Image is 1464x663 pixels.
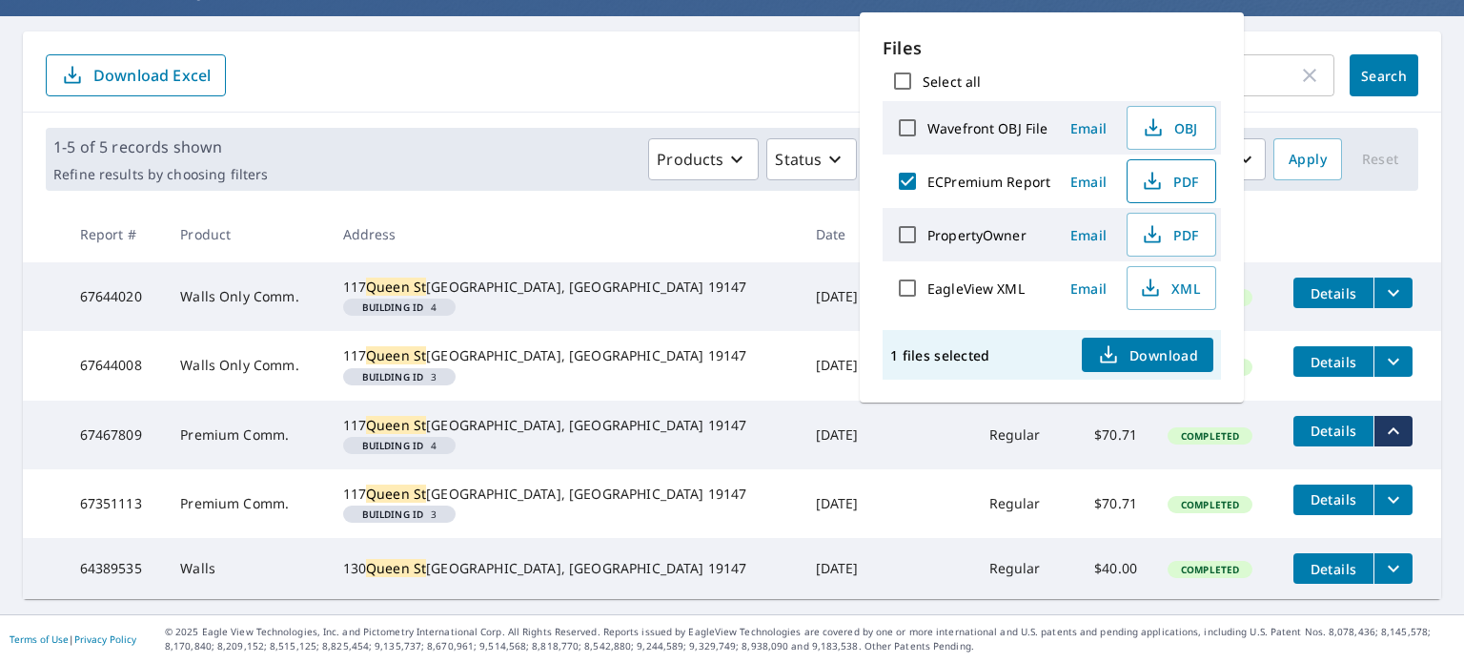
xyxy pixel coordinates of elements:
mark: Queen St [366,559,426,577]
button: Email [1058,167,1119,197]
span: Completed [1169,498,1250,511]
th: Address [328,206,801,262]
td: Regular [974,538,1065,599]
span: 3 [351,372,449,382]
span: XML [1139,277,1200,300]
button: filesDropdownBtn-67644020 [1373,278,1413,308]
span: 3 [351,509,449,519]
td: $70.71 [1064,401,1152,469]
div: 117 [GEOGRAPHIC_DATA], [GEOGRAPHIC_DATA] 19147 [343,278,785,297]
em: Building ID [362,372,424,382]
button: filesDropdownBtn-67351113 [1373,485,1413,515]
button: PDF [1127,213,1216,257]
span: PDF [1139,223,1200,246]
p: 1-5 of 5 records shown [53,135,268,158]
td: $70.71 [1064,469,1152,538]
p: | [10,633,136,645]
mark: Queen St [366,278,426,296]
button: Email [1058,114,1119,143]
button: detailsBtn-67351113 [1293,485,1373,515]
p: Status [775,148,822,171]
span: 4 [351,302,449,312]
td: Regular [974,469,1065,538]
button: Email [1058,274,1119,303]
p: Files [883,35,1221,61]
button: filesDropdownBtn-64389535 [1373,553,1413,584]
td: Premium Comm. [165,401,327,469]
td: [DATE] [801,262,881,331]
button: Download Excel [46,54,226,96]
span: Download [1097,343,1198,366]
a: Terms of Use [10,632,69,646]
span: OBJ [1139,116,1200,139]
button: PDF [1127,159,1216,203]
label: PropertyOwner [927,226,1027,244]
td: 67467809 [65,401,166,469]
em: Building ID [362,509,424,519]
button: Email [1058,220,1119,250]
mark: Queen St [366,485,426,503]
span: Apply [1289,148,1327,172]
th: Product [165,206,327,262]
td: Regular [974,401,1065,469]
p: Download Excel [93,65,211,86]
td: 64389535 [65,538,166,599]
label: Wavefront OBJ File [927,119,1047,137]
button: Status [766,138,857,180]
label: EagleView XML [927,280,1025,298]
button: OBJ [1127,106,1216,150]
div: 130 [GEOGRAPHIC_DATA], [GEOGRAPHIC_DATA] 19147 [343,559,785,578]
p: Refine results by choosing filters [53,166,268,183]
td: [DATE] [801,538,881,599]
button: detailsBtn-67467809 [1293,416,1373,446]
button: detailsBtn-64389535 [1293,553,1373,584]
mark: Queen St [366,346,426,364]
span: Completed [1169,429,1250,443]
em: Building ID [362,441,424,450]
button: Apply [1273,138,1342,180]
button: Search [1350,54,1418,96]
p: © 2025 Eagle View Technologies, Inc. and Pictometry International Corp. All Rights Reserved. Repo... [165,625,1454,653]
button: filesDropdownBtn-67467809 [1373,416,1413,446]
td: 67644020 [65,262,166,331]
span: Email [1066,226,1111,244]
span: Completed [1169,563,1250,576]
span: Details [1305,284,1362,302]
a: Privacy Policy [74,632,136,646]
p: 1 files selected [890,346,989,364]
span: 4 [351,441,449,450]
span: Details [1305,560,1362,578]
td: [DATE] [801,401,881,469]
mark: Queen St [366,416,426,434]
td: Walls [165,538,327,599]
button: Products [648,138,759,180]
label: Select all [923,73,981,91]
button: filesDropdownBtn-67644008 [1373,346,1413,377]
span: Email [1066,173,1111,191]
td: Walls Only Comm. [165,262,327,331]
td: [DATE] [801,331,881,400]
td: Premium Comm. [165,469,327,538]
span: Details [1305,422,1362,440]
td: 67644008 [65,331,166,400]
div: 117 [GEOGRAPHIC_DATA], [GEOGRAPHIC_DATA] 19147 [343,485,785,504]
button: Download [1082,338,1213,372]
td: $40.00 [1064,538,1152,599]
div: 117 [GEOGRAPHIC_DATA], [GEOGRAPHIC_DATA] 19147 [343,416,785,435]
button: detailsBtn-67644020 [1293,278,1373,308]
td: Walls Only Comm. [165,331,327,400]
span: Email [1066,280,1111,298]
td: [DATE] [801,469,881,538]
button: detailsBtn-67644008 [1293,346,1373,377]
div: 117 [GEOGRAPHIC_DATA], [GEOGRAPHIC_DATA] 19147 [343,346,785,365]
span: Details [1305,490,1362,508]
p: Products [657,148,723,171]
label: ECPremium Report [927,173,1050,191]
em: Building ID [362,302,424,312]
span: Email [1066,119,1111,137]
span: Details [1305,353,1362,371]
span: Search [1365,67,1403,85]
th: Date [801,206,881,262]
button: XML [1127,266,1216,310]
td: 67351113 [65,469,166,538]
